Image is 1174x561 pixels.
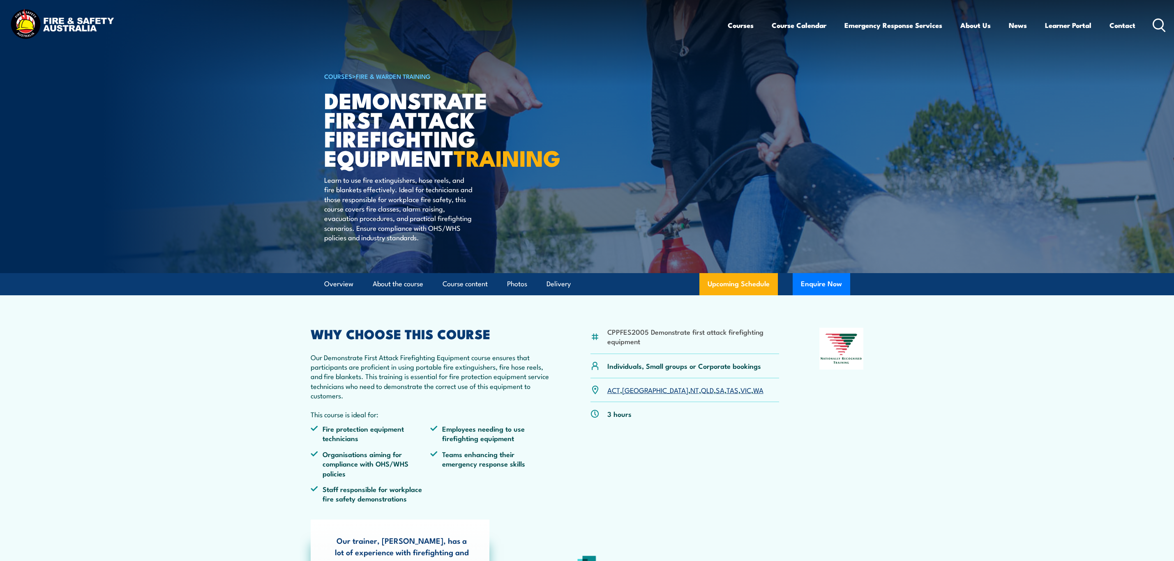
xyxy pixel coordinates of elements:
[356,71,431,80] a: Fire & Warden Training
[311,424,431,443] li: Fire protection equipment technicians
[311,409,551,419] p: This course is ideal for:
[740,385,751,395] a: VIC
[607,361,761,370] p: Individuals, Small groups or Corporate bookings
[699,273,778,295] a: Upcoming Schedule
[324,273,353,295] a: Overview
[844,14,942,36] a: Emergency Response Services
[701,385,714,395] a: QLD
[607,409,632,418] p: 3 hours
[690,385,699,395] a: NT
[1009,14,1027,36] a: News
[1045,14,1091,36] a: Learner Portal
[324,90,527,167] h1: Demonstrate First Attack Firefighting Equipment
[1109,14,1135,36] a: Contact
[772,14,826,36] a: Course Calendar
[443,273,488,295] a: Course content
[311,328,551,339] h2: WHY CHOOSE THIS COURSE
[507,273,527,295] a: Photos
[960,14,991,36] a: About Us
[753,385,763,395] a: WA
[607,327,780,346] li: CPPFES2005 Demonstrate first attack firefighting equipment
[324,71,527,81] h6: >
[311,449,431,478] li: Organisations aiming for compliance with OHS/WHS policies
[622,385,688,395] a: [GEOGRAPHIC_DATA]
[311,484,431,504] li: Staff responsible for workplace fire safety demonstrations
[324,71,352,80] a: COURSES
[607,385,763,395] p: , , , , , , ,
[373,273,423,295] a: About the course
[716,385,724,395] a: SA
[324,175,474,242] p: Learn to use fire extinguishers, hose reels, and fire blankets effectively. Ideal for technicians...
[793,273,850,295] button: Enquire Now
[819,328,864,370] img: Nationally Recognised Training logo.
[728,14,754,36] a: Courses
[547,273,571,295] a: Delivery
[430,449,550,478] li: Teams enhancing their emergency response skills
[607,385,620,395] a: ACT
[311,352,551,400] p: Our Demonstrate First Attack Firefighting Equipment course ensures that participants are proficie...
[430,424,550,443] li: Employees needing to use firefighting equipment
[454,140,560,174] strong: TRAINING
[727,385,738,395] a: TAS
